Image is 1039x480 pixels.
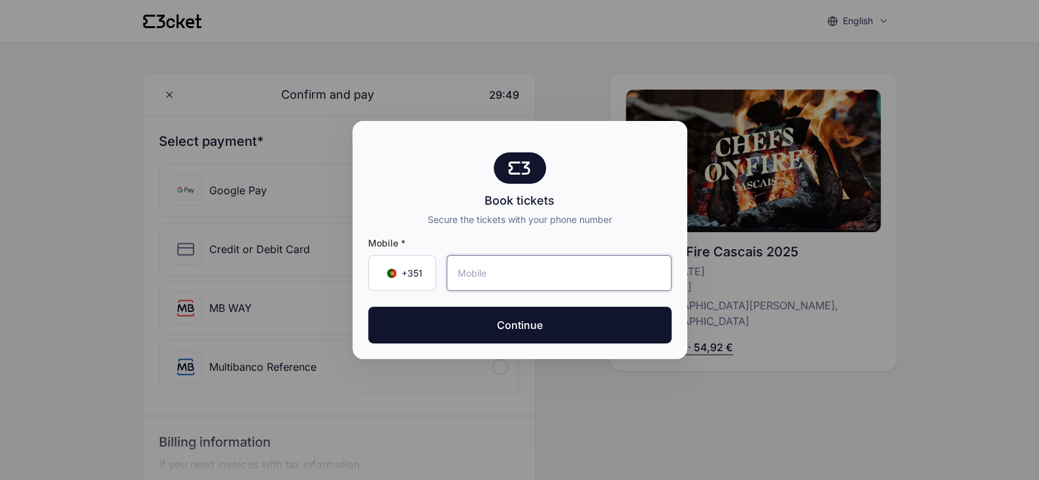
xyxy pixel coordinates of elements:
span: Mobile * [368,237,672,250]
div: Country Code Selector [368,255,436,291]
div: Book tickets [428,192,612,210]
button: Continue [368,307,672,343]
input: Mobile [447,255,672,291]
div: Secure the tickets with your phone number [428,213,612,226]
span: +351 [401,267,422,280]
